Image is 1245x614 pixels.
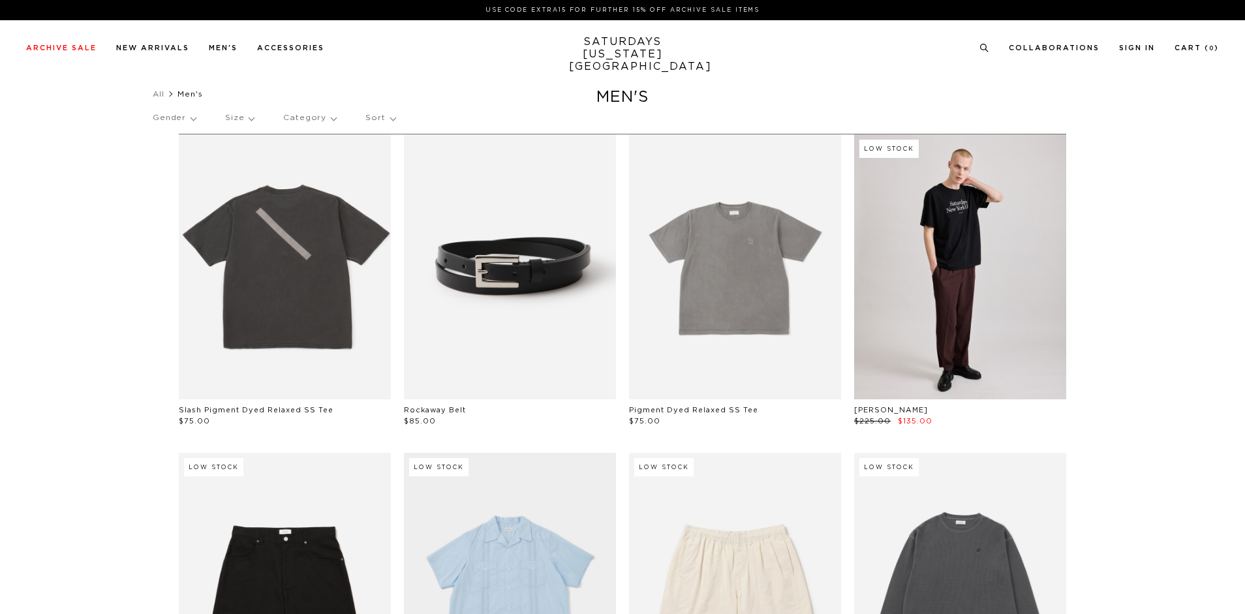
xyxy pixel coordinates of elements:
[153,103,196,133] p: Gender
[177,90,203,98] span: Men's
[26,44,97,52] a: Archive Sale
[283,103,336,133] p: Category
[31,5,1214,15] p: Use Code EXTRA15 for Further 15% Off Archive Sale Items
[859,458,919,476] div: Low Stock
[179,418,210,425] span: $75.00
[404,418,436,425] span: $85.00
[854,407,928,414] a: [PERSON_NAME]
[629,418,660,425] span: $75.00
[1119,44,1155,52] a: Sign In
[153,90,164,98] a: All
[225,103,254,133] p: Size
[209,44,238,52] a: Men's
[898,418,932,425] span: $135.00
[184,458,243,476] div: Low Stock
[854,418,891,425] span: $225.00
[179,407,333,414] a: Slash Pigment Dyed Relaxed SS Tee
[365,103,395,133] p: Sort
[629,407,758,414] a: Pigment Dyed Relaxed SS Tee
[1209,46,1214,52] small: 0
[634,458,694,476] div: Low Stock
[409,458,469,476] div: Low Stock
[1009,44,1099,52] a: Collaborations
[1175,44,1219,52] a: Cart (0)
[569,36,677,73] a: SATURDAYS[US_STATE][GEOGRAPHIC_DATA]
[859,140,919,158] div: Low Stock
[404,407,466,414] a: Rockaway Belt
[116,44,189,52] a: New Arrivals
[257,44,324,52] a: Accessories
